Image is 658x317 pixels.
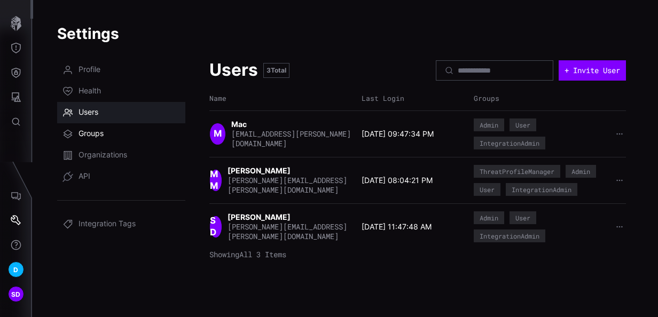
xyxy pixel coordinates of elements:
[13,264,18,275] span: D
[214,128,222,140] span: M
[515,122,530,128] div: User
[57,123,185,145] a: Groups
[231,120,248,129] strong: Mac
[79,65,100,75] span: Profile
[1,282,32,306] button: SD
[228,175,347,195] span: [PERSON_NAME][EMAIL_ADDRESS][PERSON_NAME][DOMAIN_NAME]
[79,86,101,97] span: Health
[362,222,432,232] time: [DATE] 11:47:48 AM
[79,171,90,182] span: API
[210,169,222,192] span: MM
[474,94,607,103] div: Groups
[267,66,271,74] span: 3
[480,215,498,221] div: Admin
[228,212,292,221] strong: [PERSON_NAME]
[480,122,498,128] div: Admin
[263,63,289,78] div: Total
[210,215,222,239] span: SD
[79,219,136,229] span: Integration Tags
[228,166,292,175] strong: [PERSON_NAME]
[209,94,356,103] div: Name
[57,59,185,81] a: Profile
[228,221,347,241] span: [PERSON_NAME][EMAIL_ADDRESS][PERSON_NAME][DOMAIN_NAME]
[79,150,127,161] span: Organizations
[571,168,590,175] div: Admin
[57,145,185,166] a: Organizations
[1,257,32,282] button: D
[362,129,434,139] time: [DATE] 09:47:34 PM
[480,233,539,239] div: IntegrationAdmin
[362,94,468,103] div: Last Login
[79,107,98,118] span: Users
[362,176,433,185] time: [DATE] 08:04:21 PM
[79,129,104,139] span: Groups
[265,249,286,259] span: Items
[480,140,539,146] div: IntegrationAdmin
[559,60,626,81] button: + Invite User
[480,186,495,193] div: User
[57,81,185,102] a: Health
[515,215,530,221] div: User
[231,129,351,148] span: [EMAIL_ADDRESS][PERSON_NAME][DOMAIN_NAME]
[209,59,258,81] h2: Users
[512,186,571,193] div: IntegrationAdmin
[11,289,21,300] span: SD
[57,24,634,43] h1: Settings
[57,102,185,123] a: Users
[57,213,185,235] a: Integration Tags
[480,168,554,175] div: ThreatProfileManager
[209,250,286,259] span: Showing All 3
[57,166,185,187] a: API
